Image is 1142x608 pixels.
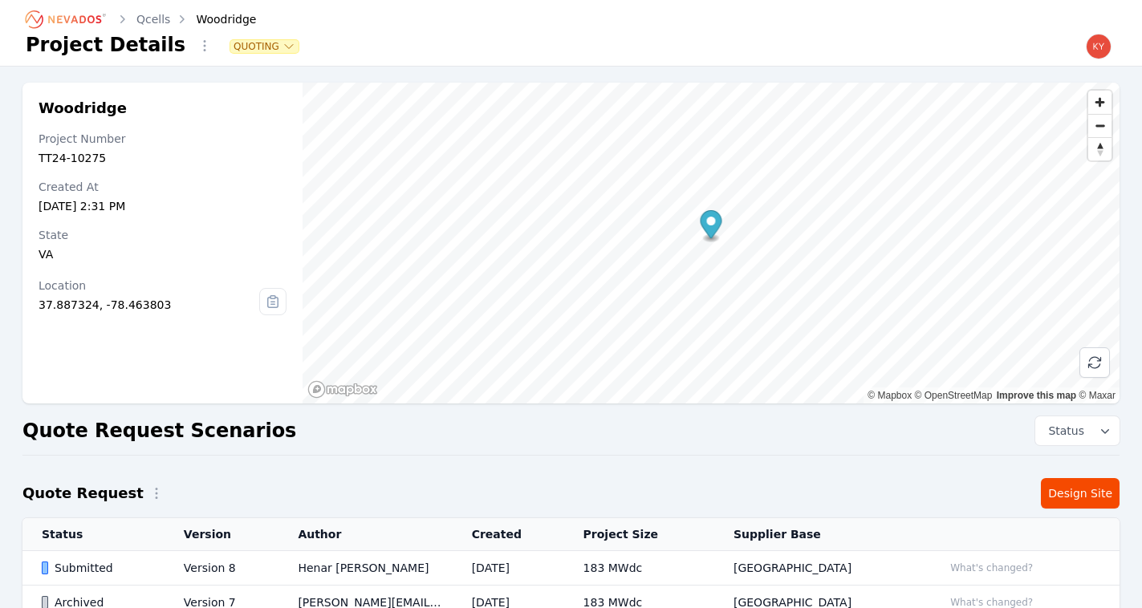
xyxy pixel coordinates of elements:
[915,390,993,401] a: OpenStreetMap
[39,246,287,262] div: VA
[1042,423,1084,439] span: Status
[453,518,564,551] th: Created
[39,131,287,147] div: Project Number
[997,390,1076,401] a: Improve this map
[303,83,1120,403] canvas: Map
[26,6,256,32] nav: Breadcrumb
[39,150,287,166] div: TT24-10275
[39,278,259,294] div: Location
[39,198,287,214] div: [DATE] 2:31 PM
[701,210,722,243] div: Map marker
[943,559,1040,577] button: What's changed?
[165,518,279,551] th: Version
[165,551,279,586] td: Version 8
[564,518,714,551] th: Project Size
[230,40,299,53] button: Quoting
[1041,478,1120,509] a: Design Site
[1088,138,1112,160] span: Reset bearing to north
[1088,137,1112,160] button: Reset bearing to north
[42,560,156,576] div: Submitted
[278,518,452,551] th: Author
[136,11,170,27] a: Qcells
[868,390,912,401] a: Mapbox
[173,11,256,27] div: Woodridge
[39,297,259,313] div: 37.887324, -78.463803
[714,551,924,586] td: [GEOGRAPHIC_DATA]
[307,380,378,399] a: Mapbox homepage
[1088,114,1112,137] button: Zoom out
[564,551,714,586] td: 183 MWdc
[1035,416,1120,445] button: Status
[1088,115,1112,137] span: Zoom out
[278,551,452,586] td: Henar [PERSON_NAME]
[22,551,1120,586] tr: SubmittedVersion 8Henar [PERSON_NAME][DATE]183 MWdc[GEOGRAPHIC_DATA]What's changed?
[1088,91,1112,114] button: Zoom in
[39,179,287,195] div: Created At
[39,99,287,118] h2: Woodridge
[1079,390,1116,401] a: Maxar
[714,518,924,551] th: Supplier Base
[22,518,165,551] th: Status
[1086,34,1112,59] img: kyle.macdougall@nevados.solar
[26,32,185,58] h1: Project Details
[453,551,564,586] td: [DATE]
[22,418,296,444] h2: Quote Request Scenarios
[39,227,287,243] div: State
[22,482,144,505] h2: Quote Request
